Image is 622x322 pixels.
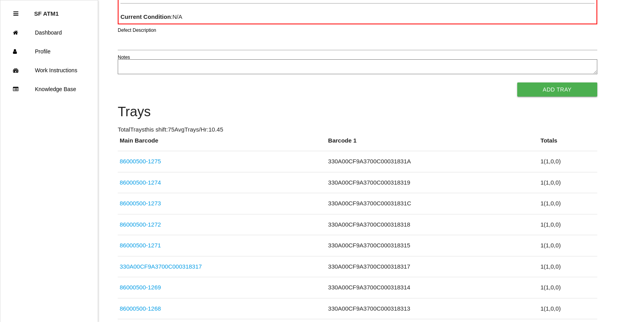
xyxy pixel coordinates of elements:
a: Work Instructions [0,61,98,80]
td: 1 ( 1 , 0 , 0 ) [538,214,597,235]
button: Add Tray [517,82,597,97]
td: 330A00CF9A3700C00031831A [326,151,538,172]
p: Total Trays this shift: 75 Avg Trays /Hr: 10.45 [118,125,597,134]
td: 330A00CF9A3700C000318319 [326,172,538,193]
th: Main Barcode [118,136,326,151]
th: Totals [538,136,597,151]
td: 1 ( 1 , 0 , 0 ) [538,235,597,256]
td: 330A00CF9A3700C000318317 [326,256,538,277]
a: Dashboard [0,23,98,42]
a: Knowledge Base [0,80,98,99]
th: Barcode 1 [326,136,538,151]
a: 86000500-1268 [120,305,161,312]
a: Profile [0,42,98,61]
td: 1 ( 1 , 0 , 0 ) [538,298,597,319]
td: 1 ( 1 , 0 , 0 ) [538,193,597,214]
a: 86000500-1272 [120,221,161,228]
td: 1 ( 1 , 0 , 0 ) [538,172,597,193]
div: Close [13,4,18,23]
a: 86000500-1275 [120,158,161,165]
td: 1 ( 1 , 0 , 0 ) [538,277,597,298]
a: 86000500-1273 [120,200,161,207]
td: 330A00CF9A3700C00031831C [326,193,538,214]
td: 330A00CF9A3700C000318315 [326,235,538,256]
a: 86000500-1274 [120,179,161,186]
td: 330A00CF9A3700C000318314 [326,277,538,298]
a: 86000500-1269 [120,284,161,291]
a: 86000500-1271 [120,242,161,249]
td: 1 ( 1 , 0 , 0 ) [538,256,597,277]
span: : N/A [120,13,182,20]
p: SF ATM1 [34,4,59,17]
td: 330A00CF9A3700C000318318 [326,214,538,235]
a: 330A00CF9A3700C000318317 [120,263,202,270]
td: 1 ( 1 , 0 , 0 ) [538,151,597,172]
label: Notes [118,54,130,61]
label: Defect Description [118,27,156,34]
b: Current Condition [120,13,171,20]
td: 330A00CF9A3700C000318313 [326,298,538,319]
h4: Trays [118,104,597,119]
